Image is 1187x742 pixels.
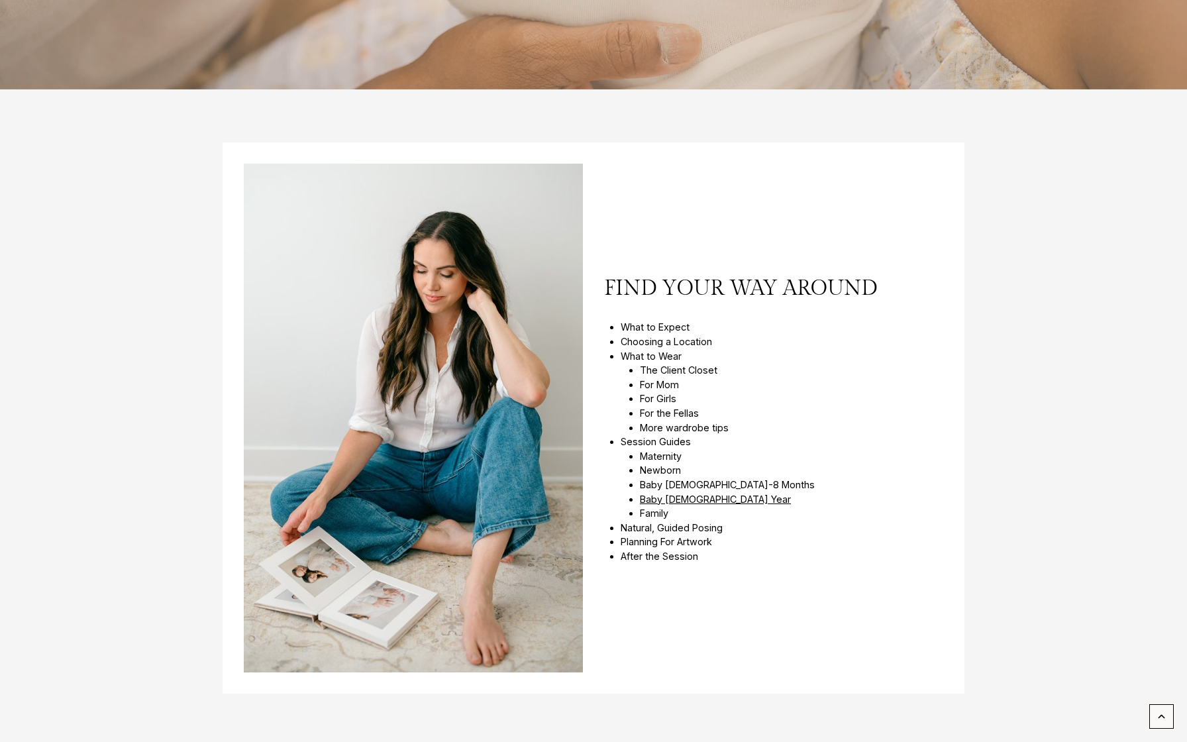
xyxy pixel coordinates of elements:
[604,272,943,304] span: find your way around
[640,393,676,404] a: For Girls
[621,350,682,362] a: What to Wear
[621,551,698,562] a: After the Session
[640,450,682,462] a: Maternity
[604,272,943,563] nav: Table of Contents
[640,379,679,390] a: For Mom
[244,164,583,672] img: Woman looking through an album on the floor
[640,479,815,490] a: Baby [DEMOGRAPHIC_DATA]-8 Months
[640,364,717,376] a: The Client Closet
[1149,704,1174,729] a: Scroll to top
[621,336,712,347] a: Choosing a Location
[621,321,690,333] a: What to Expect
[621,436,691,447] a: Session Guides
[621,522,723,533] a: Natural, Guided Posing
[640,407,699,419] a: For the Fellas
[640,464,681,476] a: Newborn
[621,536,712,547] a: Planning For Artwork
[640,494,791,505] a: Baby [DEMOGRAPHIC_DATA] Year
[640,422,729,433] a: More wardrobe tips
[640,507,668,519] a: Family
